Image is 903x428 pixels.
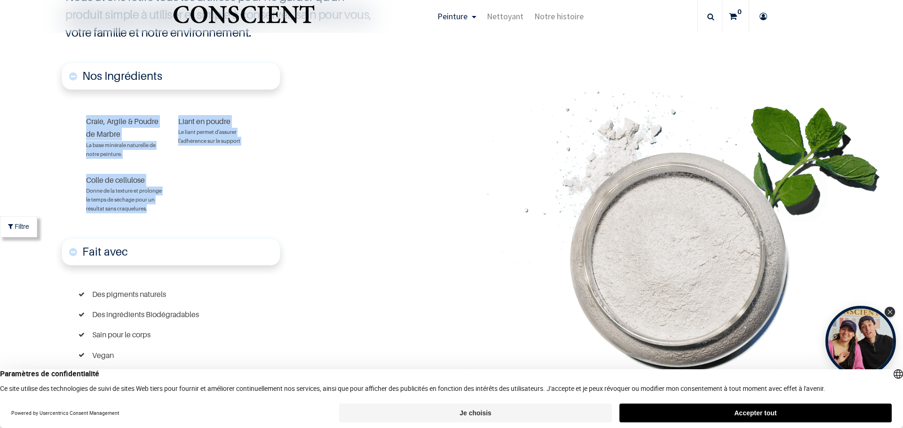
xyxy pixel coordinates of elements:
[825,306,896,376] div: Tolstoy bubble widget
[178,129,240,144] font: Le liant permet d'assurer l'adhérence sur le support
[86,187,162,212] font: Donne de la texture et prolonge le temps de séchage pour un résultat sans craquelures.
[885,307,895,317] div: Close Tolstoy widget
[464,79,903,375] img: jar-tabletssplast-mint-leaf-Recovered.png
[15,221,29,231] span: Filtre
[92,289,166,299] font: Des pigments naturels
[92,310,199,319] font: Des ingrédients Biodégradables
[82,69,162,83] span: Nos Ingrédients
[437,11,467,22] span: Peinture
[825,306,896,376] div: Open Tolstoy
[178,117,230,126] font: Liant en poudre
[86,175,145,185] font: Colle de cellulose
[92,330,150,339] font: Sain pour le corps
[92,350,114,360] font: Vegan
[82,245,128,258] font: Fait avec
[735,7,744,16] sup: 0
[86,142,156,157] font: La base minérale naturelle de notre peinture.
[825,306,896,376] div: Open Tolstoy widget
[534,11,584,22] span: Notre histoire
[487,11,523,22] span: Nettoyant
[855,367,899,412] iframe: Tidio Chat
[86,117,158,139] font: Craie, Argile & Poudre de Marbre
